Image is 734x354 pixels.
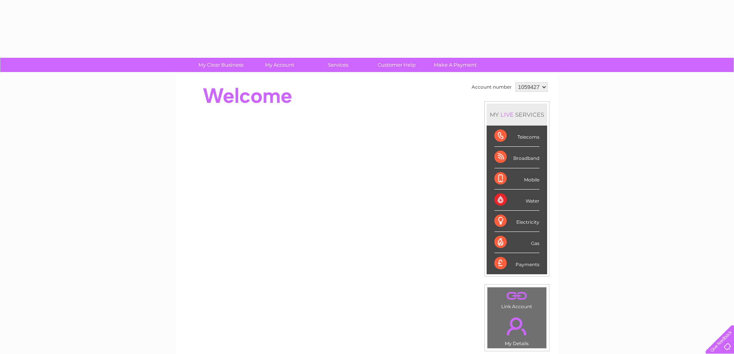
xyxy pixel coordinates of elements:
a: . [489,313,544,340]
a: Make A Payment [423,58,487,72]
a: . [489,289,544,303]
a: Customer Help [365,58,428,72]
a: My Account [248,58,311,72]
td: My Details [487,311,547,349]
div: Mobile [494,168,539,190]
div: Payments [494,253,539,274]
a: Services [306,58,370,72]
div: Telecoms [494,126,539,147]
td: Account number [470,81,514,94]
a: My Clear Business [189,58,253,72]
div: LIVE [499,111,515,118]
div: Electricity [494,211,539,232]
div: Gas [494,232,539,253]
td: Link Account [487,287,547,311]
div: Water [494,190,539,211]
div: Broadband [494,147,539,168]
div: MY SERVICES [487,104,547,126]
